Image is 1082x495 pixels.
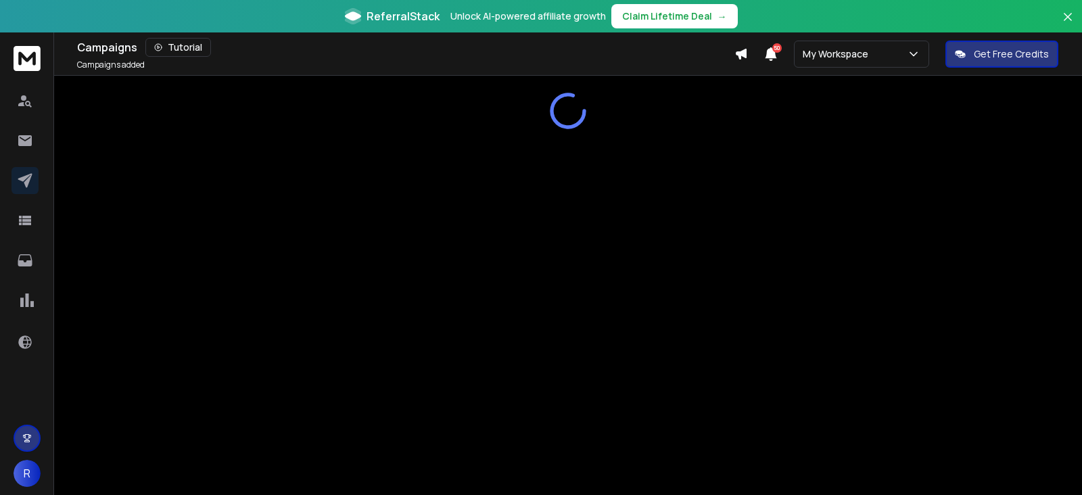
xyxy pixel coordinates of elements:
span: 50 [772,43,782,53]
button: Get Free Credits [945,41,1058,68]
div: Campaigns [77,38,734,57]
button: Claim Lifetime Deal→ [611,4,738,28]
p: Campaigns added [77,60,145,70]
span: → [718,9,727,23]
p: Get Free Credits [974,47,1049,61]
p: Unlock AI-powered affiliate growth [450,9,606,23]
button: R [14,460,41,487]
span: ReferralStack [367,8,440,24]
button: Close banner [1059,8,1077,41]
button: Tutorial [145,38,211,57]
p: My Workspace [803,47,874,61]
